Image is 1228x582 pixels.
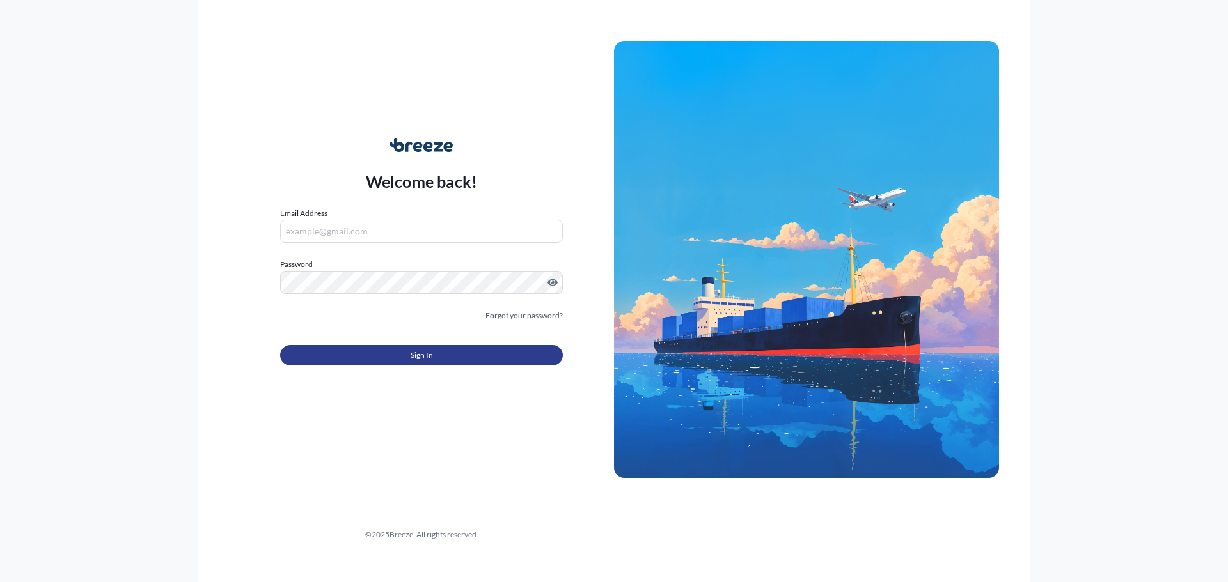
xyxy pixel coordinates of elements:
input: example@gmail.com [280,220,563,243]
a: Forgot your password? [485,309,563,322]
span: Sign In [411,349,433,362]
p: Welcome back! [366,171,478,192]
button: Sign In [280,345,563,365]
label: Password [280,258,563,271]
button: Show password [547,277,558,287]
img: Ship illustration [614,41,999,478]
div: © 2025 Breeze. All rights reserved. [229,528,614,541]
label: Email Address [280,207,327,220]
